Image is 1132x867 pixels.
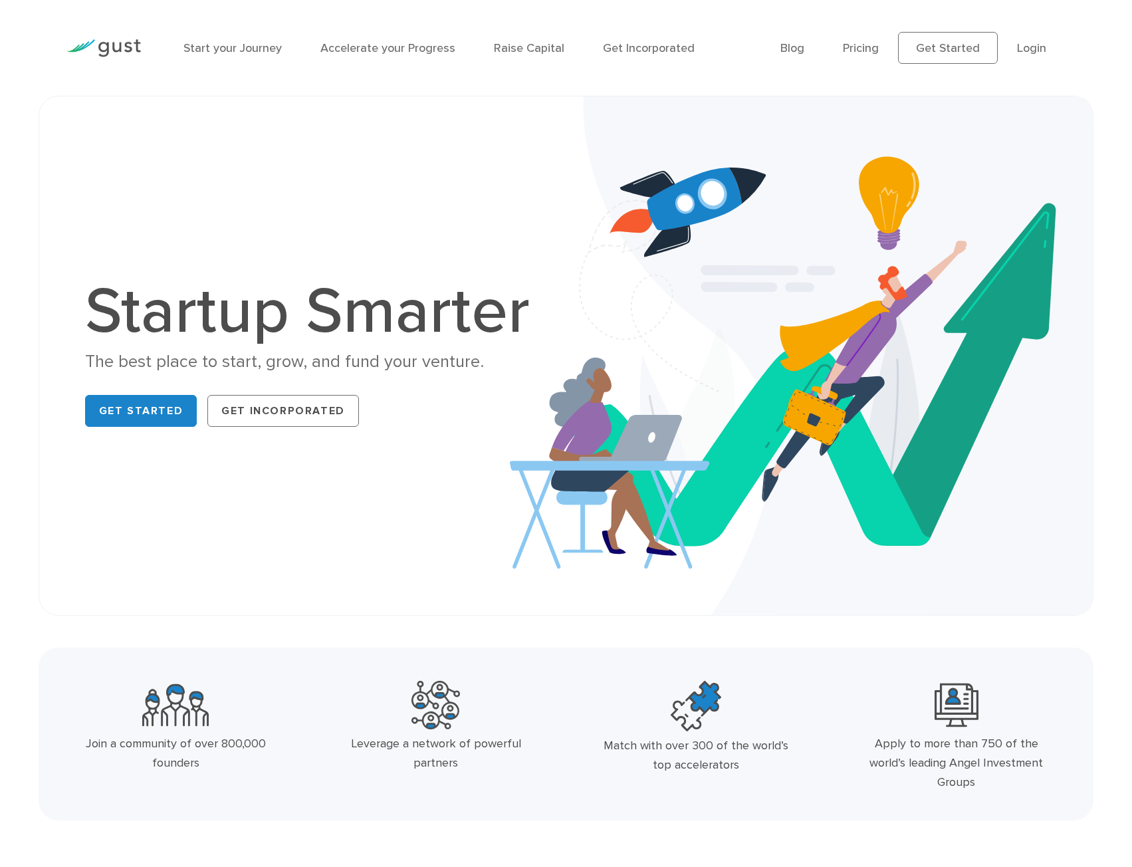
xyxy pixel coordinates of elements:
h1: Startup Smarter [85,280,544,344]
img: Powerful Partners [411,681,460,729]
a: Start your Journey [183,41,282,55]
div: Apply to more than 750 of the world’s leading Angel Investment Groups [860,735,1052,792]
div: Join a community of over 800,000 founders [80,735,272,773]
img: Top Accelerators [671,681,721,731]
a: Get Incorporated [603,41,695,55]
a: Pricing [843,41,879,55]
div: Leverage a network of powerful partners [340,735,532,773]
a: Login [1017,41,1046,55]
img: Startup Smarter Hero [510,96,1093,615]
a: Get Started [85,395,197,427]
img: Leading Angel Investment [935,681,978,729]
img: Community Founders [142,681,209,729]
div: Match with over 300 of the world’s top accelerators [600,737,792,775]
div: The best place to start, grow, and fund your venture. [85,350,544,374]
img: Gust Logo [66,39,141,57]
a: Raise Capital [494,41,564,55]
a: Blog [780,41,804,55]
a: Get Started [898,32,998,64]
a: Get Incorporated [207,395,359,427]
a: Accelerate your Progress [320,41,455,55]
